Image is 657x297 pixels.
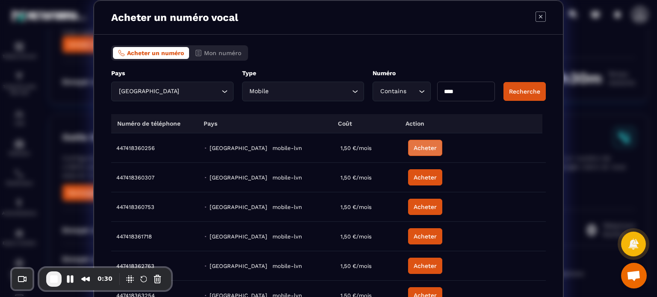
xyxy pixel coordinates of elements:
button: Acheter [408,258,442,274]
img: Country Flag [205,236,206,237]
div: Ouvrir le chat [621,263,647,288]
p: Numéro [373,69,495,77]
div: 447418360753 [116,204,200,210]
span: Mobile [248,87,271,96]
div: mobile-lvn [272,263,335,269]
div: 1,50 €/mois [340,263,403,269]
input: Search for option [271,87,350,96]
p: Type [242,69,364,77]
span: Acheter un numéro [127,50,184,56]
div: 1,50 €/mois [340,174,403,181]
img: Country Flag [205,177,206,178]
span: [GEOGRAPHIC_DATA] [117,87,181,96]
div: Search for option [111,82,234,101]
span: [GEOGRAPHIC_DATA] [210,204,267,210]
span: [GEOGRAPHIC_DATA] [210,145,267,151]
span: [GEOGRAPHIC_DATA] [210,233,267,240]
th: Pays [198,114,265,133]
div: 1,50 €/mois [340,145,403,151]
img: Country Flag [205,147,206,149]
th: Numéro de téléphone [111,114,198,133]
div: mobile-lvn [272,204,335,210]
button: Acheter un numéro [113,47,189,59]
button: Acheter [408,169,442,185]
span: Contains [378,87,408,96]
button: Acheter [408,199,442,215]
p: Acheter un numéro vocal [111,12,238,24]
p: Pays [111,69,234,77]
img: Country Flag [205,265,206,267]
img: Country Flag [205,206,206,208]
div: 1,50 €/mois [340,233,403,240]
div: 447418362763 [116,263,200,269]
div: 447418361718 [116,233,200,240]
button: Acheter [408,140,442,156]
div: 447418360307 [116,174,200,181]
div: Search for option [373,82,430,101]
div: 1,50 €/mois [340,204,403,210]
button: Mon numéro [190,47,246,59]
input: Search for option [181,87,219,96]
img: Country Flag [205,295,206,296]
div: 447418360256 [116,145,200,151]
input: Search for option [408,87,416,96]
span: Mon numéro [204,50,241,56]
th: Coût [332,114,399,133]
button: Recherche [503,82,546,101]
button: Acheter [408,228,442,244]
th: Action [400,114,542,133]
div: Search for option [242,82,364,101]
span: [GEOGRAPHIC_DATA] [210,174,267,181]
div: mobile-lvn [272,145,335,151]
div: mobile-lvn [272,233,335,240]
span: [GEOGRAPHIC_DATA] [210,263,267,269]
div: mobile-lvn [272,174,335,181]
